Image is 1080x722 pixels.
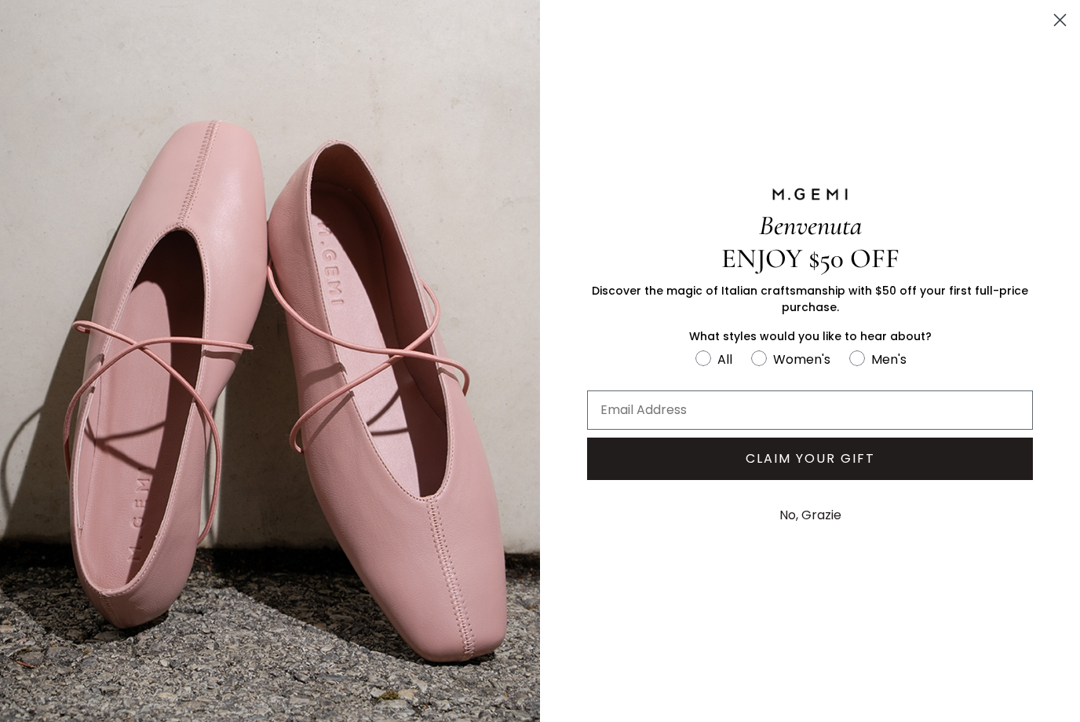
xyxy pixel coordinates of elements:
[1046,6,1074,34] button: Close dialog
[587,438,1033,480] button: CLAIM YOUR GIFT
[871,350,907,369] div: Men's
[773,350,830,369] div: Women's
[759,209,862,242] span: Benvenuta
[721,242,899,275] span: ENJOY $50 OFF
[772,496,849,535] button: No, Grazie
[587,390,1033,430] input: Email Address
[592,283,1028,315] span: Discover the magic of Italian craftsmanship with $50 off your first full-price purchase.
[717,350,732,369] div: All
[771,187,849,201] img: M.GEMI
[689,328,932,344] span: What styles would you like to hear about?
